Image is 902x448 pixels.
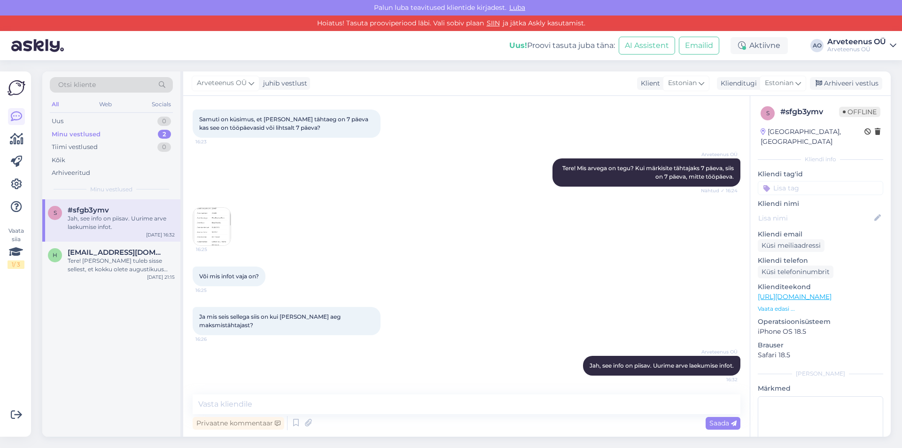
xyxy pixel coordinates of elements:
span: s [766,110,770,117]
p: Märkmed [758,384,883,393]
div: Socials [150,98,173,110]
div: # sfgb3ymv [780,106,839,118]
div: 0 [157,142,171,152]
input: Lisa nimi [758,213,872,223]
span: 16:25 [195,287,231,294]
div: Proovi tasuta juba täna: [509,40,615,51]
div: [PERSON_NAME] [758,369,883,378]
p: iPhone OS 18.5 [758,327,883,337]
p: Kliendi tag'id [758,169,883,179]
span: Tere! Mis arvega on tegu? Kui märkisite tähtajaks 7 päeva, siis on 7 päeva, mitte tööpäeva. [562,165,735,180]
div: Klient [637,79,660,88]
div: 2 [158,130,171,139]
div: Vaata siia [8,227,24,269]
p: Kliendi nimi [758,199,883,209]
div: Arveteenus OÜ [827,38,886,46]
span: Või mis infot vaja on? [199,273,259,280]
p: Brauser [758,340,883,350]
span: Estonian [668,78,697,88]
span: Arveteenus OÜ [701,348,738,355]
div: Arveteenus OÜ [827,46,886,53]
span: Minu vestlused [90,185,132,194]
a: [URL][DOMAIN_NAME] [758,292,832,301]
span: Offline [839,107,880,117]
span: Ja mis seis sellega siis on kui [PERSON_NAME] aeg maksmistähtajast? [199,313,343,329]
div: Privaatne kommentaar [193,417,284,430]
div: Küsi telefoninumbrit [758,266,833,278]
div: Aktiivne [731,37,788,54]
span: Arveteenus OÜ [701,151,738,158]
button: AI Assistent [619,37,675,55]
p: Kliendi email [758,229,883,239]
span: Luba [506,3,528,12]
span: 16:32 [702,376,738,383]
p: Klienditeekond [758,282,883,292]
span: 16:26 [195,336,231,343]
span: Nähtud ✓ 16:24 [701,187,738,194]
div: Minu vestlused [52,130,101,139]
div: Arhiveeri vestlus [810,77,882,90]
div: juhib vestlust [259,79,307,88]
img: Askly Logo [8,79,25,97]
span: Arveteenus OÜ [197,78,247,88]
div: 1 / 3 [8,260,24,269]
div: All [50,98,61,110]
div: Arhiveeritud [52,168,90,178]
span: Saada [709,419,737,427]
span: h [53,252,57,259]
div: 0 [157,117,171,126]
span: herdys.hobemagi@gmail.com [68,248,165,257]
span: #sfgb3ymv [68,206,109,214]
div: AO [810,39,824,52]
b: Uus! [509,41,527,50]
p: Vaata edasi ... [758,305,883,313]
div: Uus [52,117,63,126]
span: Estonian [765,78,793,88]
a: SIIN [484,19,503,27]
div: Küsi meiliaadressi [758,239,824,252]
div: [DATE] 16:32 [146,231,175,238]
span: 16:25 [196,246,231,253]
span: Jah, see info on piisav. Uurime arve laekumise infot. [590,362,734,369]
div: [DATE] 21:15 [147,274,175,281]
p: Operatsioonisüsteem [758,317,883,327]
span: s [54,209,57,216]
div: Jah, see info on piisav. Uurime arve laekumise infot. [68,214,175,231]
div: [GEOGRAPHIC_DATA], [GEOGRAPHIC_DATA] [761,127,864,147]
span: 16:23 [195,138,231,145]
div: Kõik [52,156,65,165]
span: Samuti on küsimus, et [PERSON_NAME] tähtaeg on 7 päeva kas see on tööpäevasid või lihtsalt 7 päeva? [199,116,370,131]
div: Klienditugi [717,79,757,88]
button: Emailid [679,37,719,55]
div: Tiimi vestlused [52,142,98,152]
a: Arveteenus OÜArveteenus OÜ [827,38,896,53]
div: Web [97,98,114,110]
input: Lisa tag [758,181,883,195]
img: Attachment [193,208,231,245]
div: Tere! [PERSON_NAME] tuleb sisse sellest, et kokku olete augustikuus brutona teeninud 1864,85 euro... [68,257,175,274]
span: Otsi kliente [58,80,96,90]
p: Kliendi telefon [758,256,883,266]
div: Kliendi info [758,155,883,164]
p: Safari 18.5 [758,350,883,360]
